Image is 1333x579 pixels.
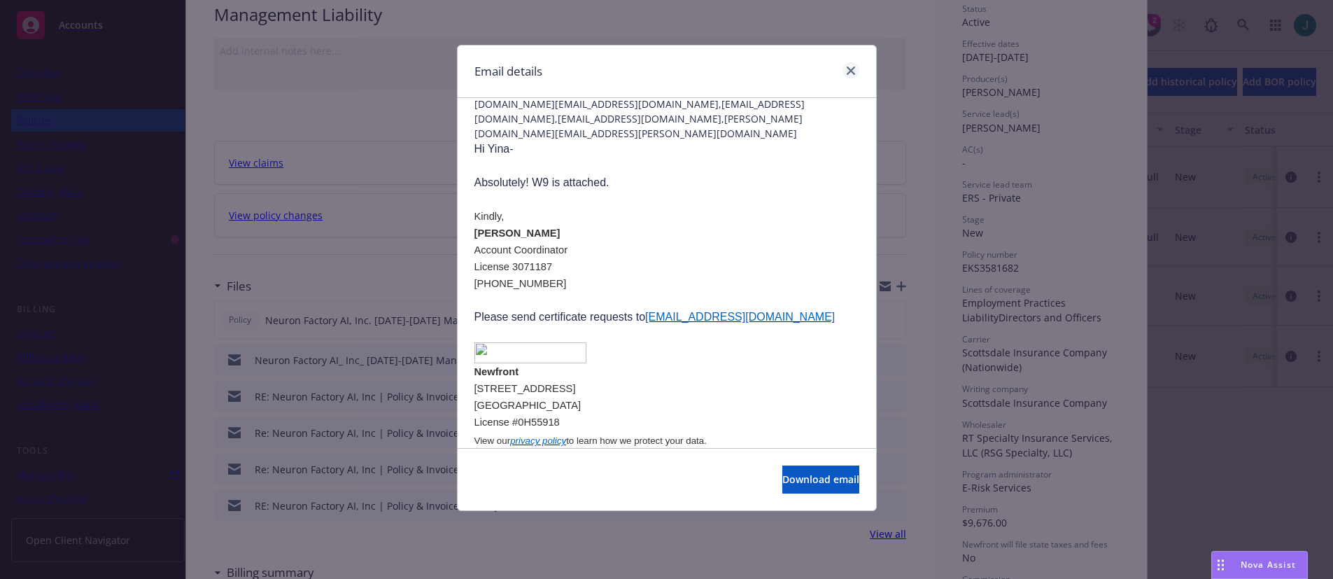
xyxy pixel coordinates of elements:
span: License #0H55918 [474,417,560,428]
div: Drag to move [1212,552,1229,578]
button: Download email [782,466,859,494]
img: image001.png@01DC0093.EE397E10 [474,342,587,363]
a: [EMAIL_ADDRESS][DOMAIN_NAME] [645,311,835,323]
span: Download email [782,473,859,486]
span: to learn how we protect your data. [566,435,707,446]
a: privacy policy [510,433,566,447]
span: Nova Assist [1241,559,1296,571]
span: Newfront [474,366,519,377]
span: [GEOGRAPHIC_DATA] [474,400,581,411]
span: View our [474,435,511,446]
span: Please send certificate requests to [474,311,835,323]
button: Nova Assist [1211,551,1308,579]
span: [STREET_ADDRESS] [474,383,576,394]
span: privacy policy [510,435,566,446]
